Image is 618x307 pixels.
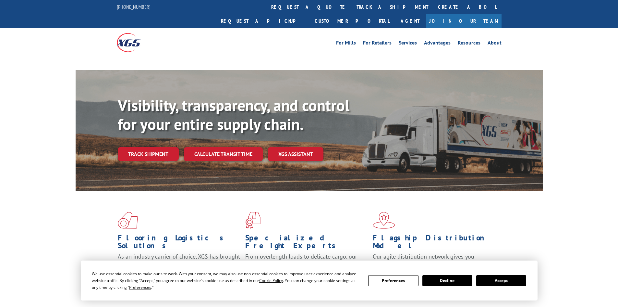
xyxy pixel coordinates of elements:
a: XGS ASSISTANT [268,147,323,161]
img: xgs-icon-flagship-distribution-model-red [373,212,395,229]
img: xgs-icon-total-supply-chain-intelligence-red [118,212,138,229]
img: xgs-icon-focused-on-flooring-red [245,212,261,229]
a: [PHONE_NUMBER] [117,4,151,10]
button: Decline [422,275,472,286]
a: Request a pickup [216,14,310,28]
h1: Flooring Logistics Solutions [118,234,240,253]
a: Join Our Team [426,14,502,28]
a: Resources [458,40,480,47]
a: For Mills [336,40,356,47]
a: Agent [394,14,426,28]
p: From overlength loads to delicate cargo, our experienced staff knows the best way to move your fr... [245,253,368,282]
div: Cookie Consent Prompt [81,261,538,301]
a: Track shipment [118,147,179,161]
span: Our agile distribution network gives you nationwide inventory management on demand. [373,253,492,268]
button: Accept [476,275,526,286]
a: Customer Portal [310,14,394,28]
a: Advantages [424,40,451,47]
a: For Retailers [363,40,392,47]
div: We use essential cookies to make our site work. With your consent, we may also use non-essential ... [92,270,360,291]
span: Preferences [129,285,151,290]
a: Calculate transit time [184,147,263,161]
span: Cookie Policy [259,278,283,283]
span: As an industry carrier of choice, XGS has brought innovation and dedication to flooring logistics... [118,253,240,276]
button: Preferences [368,275,418,286]
a: Services [399,40,417,47]
b: Visibility, transparency, and control for your entire supply chain. [118,95,349,134]
h1: Specialized Freight Experts [245,234,368,253]
a: About [488,40,502,47]
h1: Flagship Distribution Model [373,234,495,253]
